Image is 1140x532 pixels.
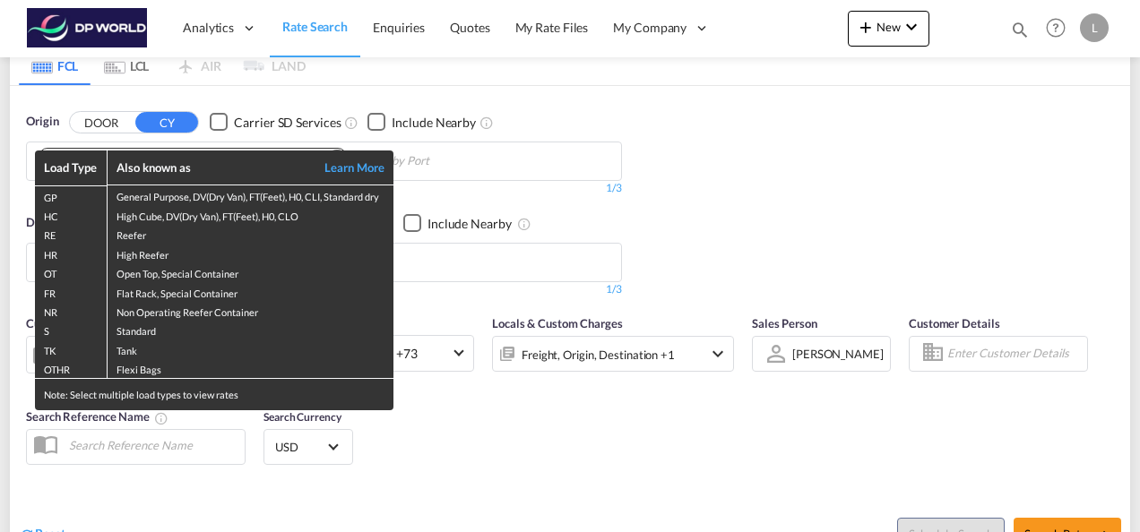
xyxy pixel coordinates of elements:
[35,224,107,243] td: RE
[107,320,393,339] td: Standard
[35,358,107,378] td: OTHR
[107,262,393,281] td: Open Top, Special Container
[107,185,393,205] td: General Purpose, DV(Dry Van), FT(Feet), H0, CLI, Standard dry
[107,205,393,224] td: High Cube, DV(Dry Van), FT(Feet), H0, CLO
[35,244,107,262] td: HR
[107,244,393,262] td: High Reefer
[107,358,393,378] td: Flexi Bags
[35,379,393,410] div: Note: Select multiple load types to view rates
[107,339,393,358] td: Tank
[35,185,107,205] td: GP
[107,224,393,243] td: Reefer
[35,205,107,224] td: HC
[35,150,107,185] th: Load Type
[35,339,107,358] td: TK
[107,301,393,320] td: Non Operating Reefer Container
[304,159,384,176] a: Learn More
[35,262,107,281] td: OT
[35,282,107,301] td: FR
[117,159,305,176] div: Also known as
[35,320,107,339] td: S
[107,282,393,301] td: Flat Rack, Special Container
[35,301,107,320] td: NR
